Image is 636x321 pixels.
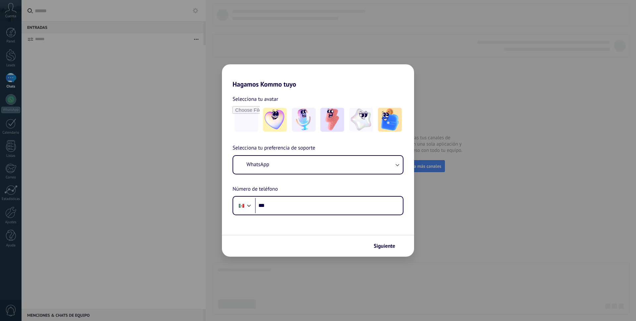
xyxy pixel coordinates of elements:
button: WhatsApp [233,156,403,174]
span: WhatsApp [246,161,269,168]
h2: Hagamos Kommo tuyo [222,64,414,88]
img: -1.jpeg [263,108,287,132]
img: -4.jpeg [349,108,373,132]
span: Número de teléfono [233,185,278,194]
img: -3.jpeg [320,108,344,132]
img: -5.jpeg [378,108,402,132]
button: Siguiente [371,240,404,252]
span: Selecciona tu avatar [233,95,278,103]
div: Mexico: + 52 [235,199,248,213]
span: Selecciona tu preferencia de soporte [233,144,315,153]
img: -2.jpeg [292,108,316,132]
span: Siguiente [374,244,395,248]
